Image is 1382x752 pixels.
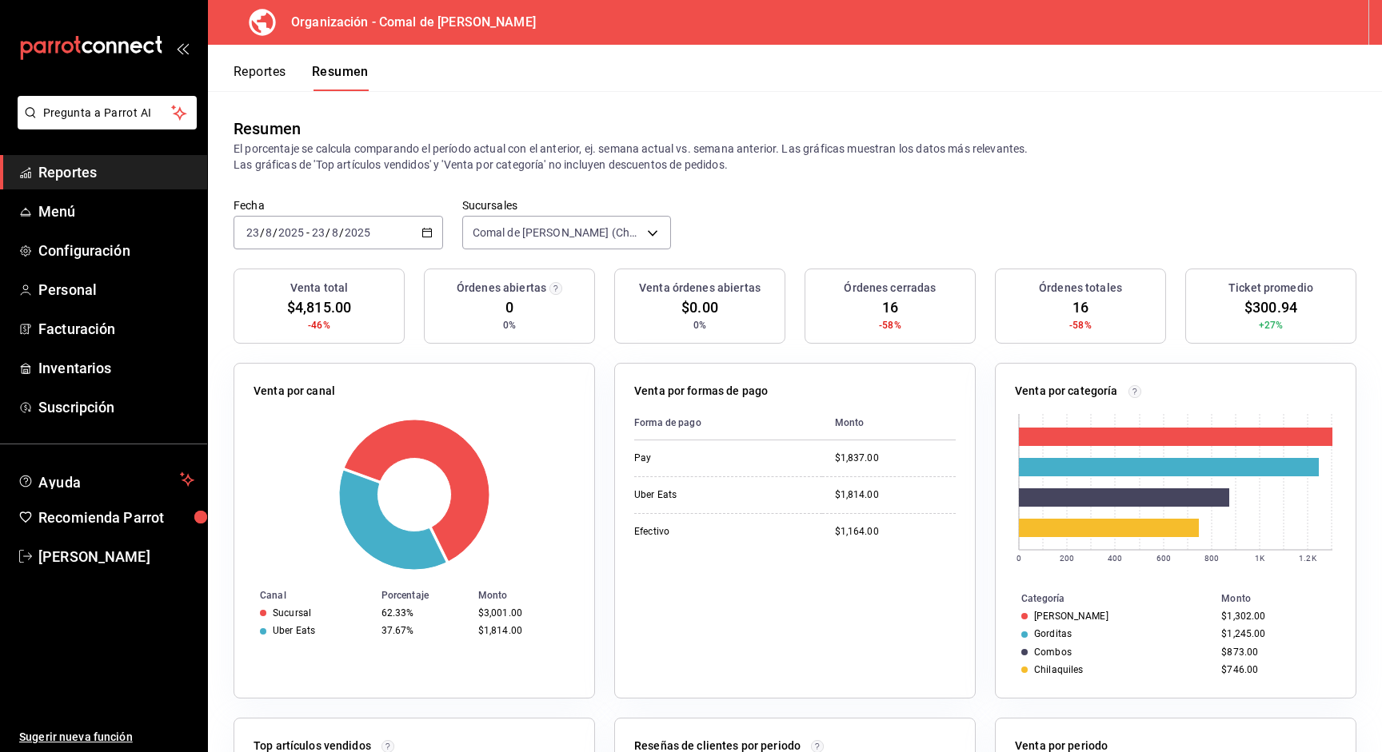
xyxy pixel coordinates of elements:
span: $300.94 [1244,296,1297,318]
a: Pregunta a Parrot AI [11,116,197,133]
div: $746.00 [1221,664,1330,675]
span: Reportes [38,161,194,183]
h3: Órdenes cerradas [844,280,936,296]
h3: Venta total [290,280,348,296]
span: Facturación [38,318,194,340]
div: navigation tabs [234,64,369,91]
span: $4,815.00 [287,296,351,318]
div: 37.67% [381,625,465,636]
h3: Venta órdenes abiertas [639,280,761,296]
span: 0 [505,296,513,318]
p: Venta por canal [254,383,335,400]
div: $873.00 [1221,647,1330,658]
label: Sucursales [462,200,672,211]
span: / [260,226,265,239]
div: Efectivo [634,525,794,539]
span: Menú [38,201,194,222]
text: 0 [1017,554,1021,563]
span: 16 [1072,296,1088,318]
span: -58% [879,318,901,332]
text: 200 [1060,554,1074,563]
th: Canal [234,587,375,604]
input: -- [246,226,260,239]
button: Pregunta a Parrot AI [18,96,197,129]
h3: Órdenes abiertas [457,280,546,296]
h3: Organización - Comal de [PERSON_NAME] [278,13,536,32]
p: Venta por formas de pago [634,383,768,400]
span: [PERSON_NAME] [38,546,194,567]
th: Monto [472,587,594,604]
span: Inventarios [38,357,194,379]
span: 0% [693,318,706,332]
th: Monto [1215,590,1356,607]
th: Categoría [996,590,1215,607]
text: 400 [1108,554,1122,563]
button: open_drawer_menu [176,42,189,54]
p: Venta por categoría [1015,383,1118,400]
h3: Ticket promedio [1228,280,1313,296]
div: Resumen [234,117,301,141]
div: Sucursal [273,607,311,619]
span: Suscripción [38,396,194,418]
div: Chilaquiles [1034,664,1083,675]
text: 1K [1255,554,1265,563]
input: -- [311,226,326,239]
input: ---- [344,226,371,239]
span: / [326,226,330,239]
th: Porcentaje [375,587,472,604]
th: Monto [822,406,956,440]
button: Reportes [234,64,286,91]
span: Comal de [PERSON_NAME] (Chepevera) [473,225,642,241]
div: 62.33% [381,607,465,619]
div: $1,814.00 [835,488,956,502]
div: $1,837.00 [835,452,956,465]
span: / [339,226,344,239]
span: -58% [1069,318,1092,332]
span: Ayuda [38,470,174,489]
span: +27% [1259,318,1284,332]
input: -- [331,226,339,239]
div: Uber Eats [634,488,794,502]
span: - [306,226,310,239]
div: $1,814.00 [478,625,569,636]
input: ---- [278,226,305,239]
div: [PERSON_NAME] [1034,611,1108,622]
span: -46% [308,318,330,332]
span: 0% [503,318,516,332]
span: Configuración [38,240,194,261]
span: / [273,226,278,239]
input: -- [265,226,273,239]
text: 800 [1204,554,1219,563]
th: Forma de pago [634,406,822,440]
span: Sugerir nueva función [19,729,194,746]
div: $1,245.00 [1221,628,1330,639]
div: Pay [634,452,794,465]
p: El porcentaje se calcula comparando el período actual con el anterior, ej. semana actual vs. sema... [234,141,1356,173]
text: 1.2K [1299,554,1316,563]
span: Personal [38,279,194,300]
button: Resumen [312,64,369,91]
span: $0.00 [681,296,718,318]
span: Pregunta a Parrot AI [43,105,172,121]
span: 16 [882,296,898,318]
h3: Órdenes totales [1039,280,1122,296]
div: Uber Eats [273,625,315,636]
div: $3,001.00 [478,607,569,619]
text: 600 [1156,554,1171,563]
div: $1,302.00 [1221,611,1330,622]
div: $1,164.00 [835,525,956,539]
div: Gorditas [1034,628,1072,639]
span: Recomienda Parrot [38,507,194,528]
div: Combos [1034,647,1072,658]
label: Fecha [234,200,443,211]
